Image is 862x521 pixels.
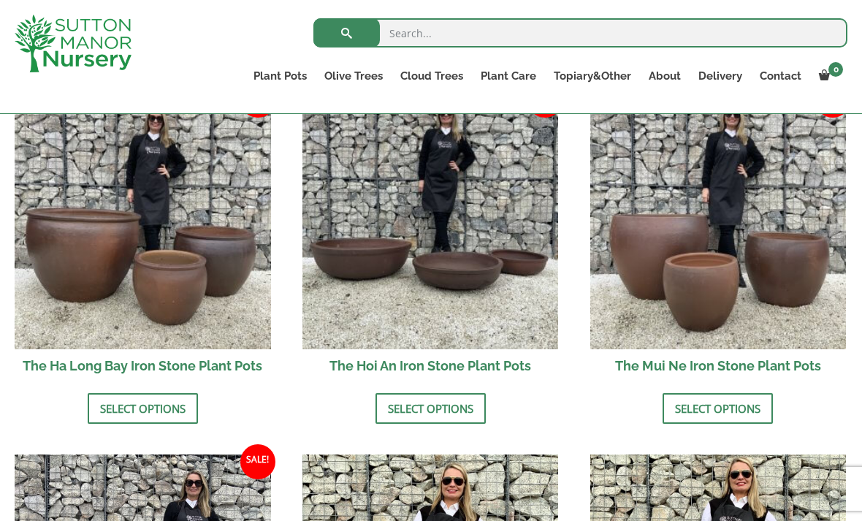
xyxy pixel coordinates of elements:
img: The Ha Long Bay Iron Stone Plant Pots [15,93,271,349]
a: Delivery [690,66,751,86]
img: The Mui Ne Iron Stone Plant Pots [590,93,847,349]
h2: The Mui Ne Iron Stone Plant Pots [590,349,847,382]
a: Olive Trees [316,66,392,86]
a: Plant Pots [245,66,316,86]
a: 0 [810,66,847,86]
a: Select options for “The Hoi An Iron Stone Plant Pots” [375,393,486,424]
span: Sale! [240,444,275,479]
a: Contact [751,66,810,86]
a: Cloud Trees [392,66,472,86]
a: Sale! The Hoi An Iron Stone Plant Pots [302,93,559,382]
img: The Hoi An Iron Stone Plant Pots [302,93,559,349]
a: Topiary&Other [545,66,640,86]
a: Select options for “The Mui Ne Iron Stone Plant Pots” [663,393,773,424]
span: 0 [828,62,843,77]
a: Sale! The Ha Long Bay Iron Stone Plant Pots [15,93,271,382]
a: Sale! The Mui Ne Iron Stone Plant Pots [590,93,847,382]
img: logo [15,15,131,72]
a: Select options for “The Ha Long Bay Iron Stone Plant Pots” [88,393,198,424]
h2: The Hoi An Iron Stone Plant Pots [302,349,559,382]
a: About [640,66,690,86]
a: Plant Care [472,66,545,86]
input: Search... [313,18,847,47]
h2: The Ha Long Bay Iron Stone Plant Pots [15,349,271,382]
